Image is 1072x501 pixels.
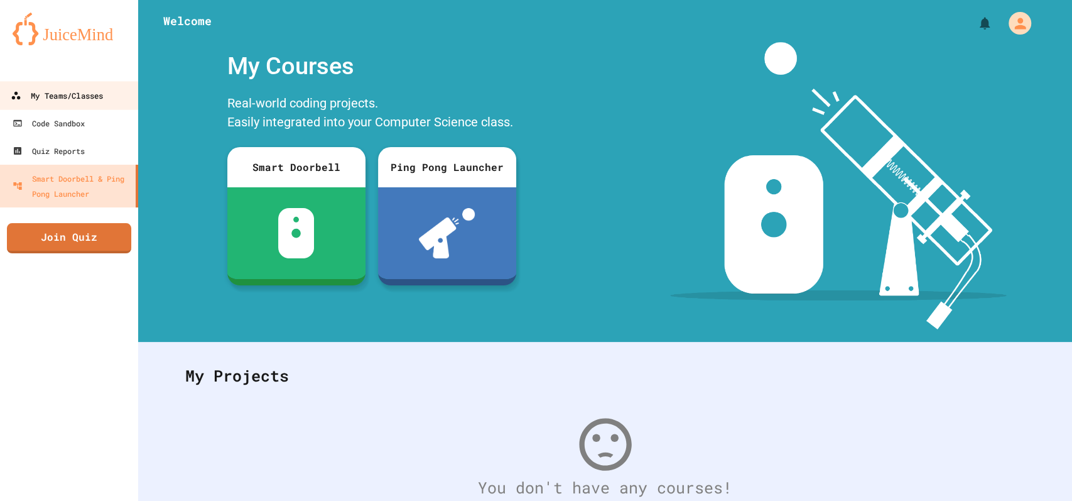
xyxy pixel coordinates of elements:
div: You don't have any courses! [173,476,1037,500]
div: My Teams/Classes [11,88,103,104]
div: Ping Pong Launcher [378,147,516,187]
div: My Account [995,9,1034,38]
div: Code Sandbox [13,116,85,131]
div: Real-world coding projects. Easily integrated into your Computer Science class. [221,91,522,138]
img: logo-orange.svg [13,13,126,45]
img: ppl-with-ball.png [419,208,475,258]
a: Join Quiz [7,223,131,253]
div: My Courses [221,42,522,91]
div: Smart Doorbell [227,147,365,187]
img: banner-image-my-projects.png [670,42,1007,329]
div: My Projects [173,351,1037,400]
div: My Notifications [954,13,995,34]
div: Quiz Reports [13,143,85,158]
img: sdb-white.svg [278,208,314,258]
div: Smart Doorbell & Ping Pong Launcher [13,171,131,201]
